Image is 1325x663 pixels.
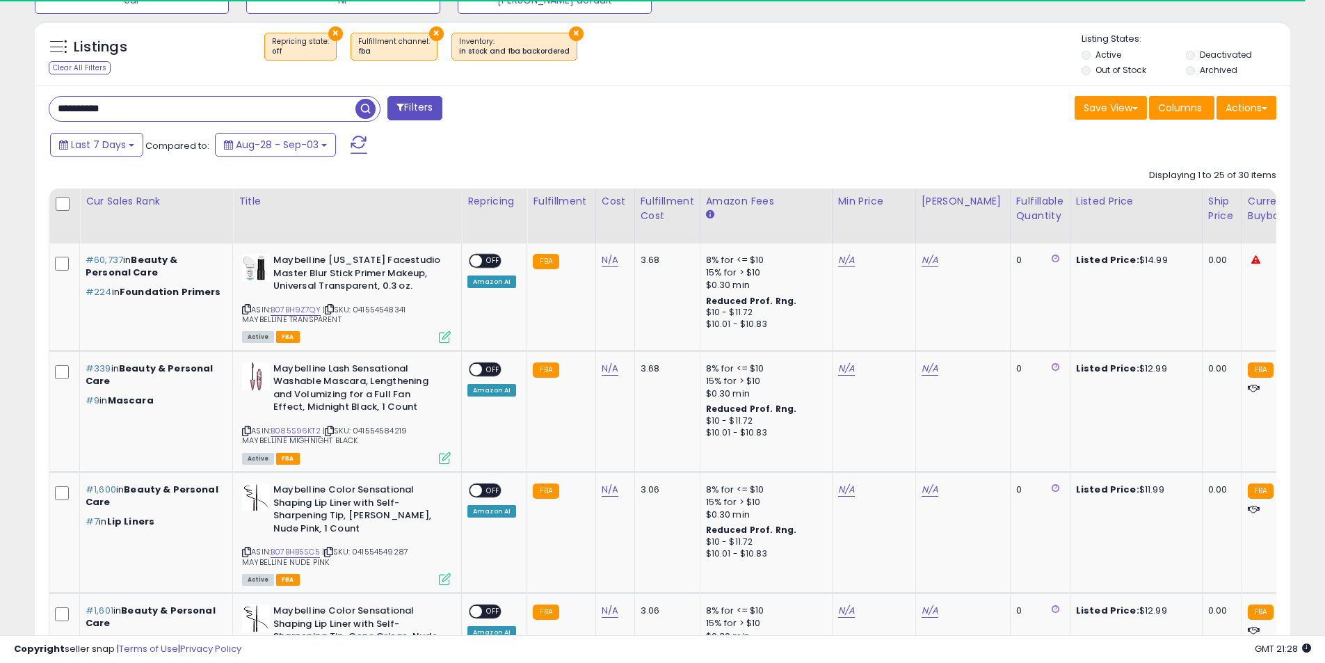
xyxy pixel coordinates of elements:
img: 418Kc3Yuz8L._SL40_.jpg [242,605,270,632]
div: ASIN: [242,362,451,463]
p: in [86,605,222,630]
div: 3.68 [641,362,689,375]
span: OFF [482,485,504,497]
div: 0.00 [1208,254,1231,266]
div: 0 [1016,484,1059,496]
span: #60,737 [86,253,123,266]
div: 8% for <= $10 [706,605,821,617]
span: #9 [86,394,99,407]
div: in stock and fba backordered [459,47,570,56]
div: Repricing [467,194,521,209]
div: $10 - $11.72 [706,415,821,427]
button: × [328,26,343,41]
div: ASIN: [242,484,451,584]
button: Aug-28 - Sep-03 [215,133,336,157]
span: Beauty & Personal Care [86,483,218,509]
span: 2025-09-11 21:28 GMT [1255,642,1311,655]
a: N/A [922,604,938,618]
b: Maybelline [US_STATE] Facestudio Master Blur Stick Primer Makeup, Universal Transparent, 0.3 oz. [273,254,442,296]
a: B085S96KT2 [271,425,321,437]
div: 15% for > $10 [706,496,821,509]
div: off [272,47,329,56]
div: Amazon AI [467,275,516,288]
span: Beauty & Personal Care [86,362,213,388]
strong: Copyright [14,642,65,655]
p: in [86,362,222,388]
span: #339 [86,362,111,375]
div: 3.06 [641,605,689,617]
div: 8% for <= $10 [706,254,821,266]
span: FBA [276,331,300,343]
b: Listed Price: [1076,253,1139,266]
div: Ship Price [1208,194,1236,223]
small: FBA [1248,362,1274,378]
span: Last 7 Days [71,138,126,152]
b: Reduced Prof. Rng. [706,295,797,307]
span: FBA [276,574,300,586]
div: 0.00 [1208,605,1231,617]
div: Cost [602,194,629,209]
a: N/A [838,604,855,618]
span: Inventory : [459,36,570,57]
div: $10 - $11.72 [706,307,821,319]
span: Fulfillment channel : [358,36,430,57]
div: Current Buybox Price [1248,194,1319,223]
div: Min Price [838,194,910,209]
div: $11.99 [1076,484,1191,496]
p: in [86,516,222,528]
div: Clear All Filters [49,61,111,74]
a: B07BH9Z7QY [271,304,321,316]
button: Columns [1149,96,1214,120]
span: #1,600 [86,483,116,496]
img: 311dODK09oL._SL40_.jpg [242,362,270,390]
b: Reduced Prof. Rng. [706,403,797,415]
p: in [86,254,222,279]
span: #7 [86,515,99,528]
span: Beauty & Personal Care [86,604,216,630]
span: All listings currently available for purchase on Amazon [242,574,274,586]
button: Last 7 Days [50,133,143,157]
span: Compared to: [145,139,209,152]
div: $10.01 - $10.83 [706,548,821,560]
div: seller snap | | [14,643,241,656]
a: N/A [602,604,618,618]
div: $10 - $11.72 [706,536,821,548]
small: Amazon Fees. [706,209,714,221]
div: 3.06 [641,484,689,496]
div: Amazon AI [467,384,516,397]
a: Privacy Policy [180,642,241,655]
label: Deactivated [1200,49,1252,61]
p: in [86,286,222,298]
button: Actions [1216,96,1276,120]
span: All listings currently available for purchase on Amazon [242,331,274,343]
a: B07BHB5SC5 [271,546,320,558]
div: Amazon AI [467,505,516,518]
div: 8% for <= $10 [706,484,821,496]
div: $14.99 [1076,254,1191,266]
label: Active [1095,49,1121,61]
div: $0.30 min [706,388,821,400]
span: #1,601 [86,604,113,617]
button: × [429,26,444,41]
div: $12.99 [1076,605,1191,617]
div: 0 [1016,362,1059,375]
span: | SKU: 041554549287 MAYBELLINE NUDE PINK [242,546,408,567]
a: N/A [838,253,855,267]
p: in [86,484,222,509]
span: FBA [276,453,300,465]
b: Maybelline Lash Sensational Washable Mascara, Lengthening and Volumizing for a Full Fan Effect, M... [273,362,442,417]
a: Terms of Use [119,642,178,655]
div: $0.30 min [706,509,821,521]
div: 15% for > $10 [706,375,821,388]
div: 0 [1016,605,1059,617]
span: Aug-28 - Sep-03 [236,138,319,152]
div: 0 [1016,254,1059,266]
span: #224 [86,285,112,298]
label: Archived [1200,64,1237,76]
button: Save View [1075,96,1147,120]
span: | SKU: 041554584219 MAYBELLINE MIGHNIGHT BLACK [242,425,407,446]
div: 0.00 [1208,484,1231,496]
label: Out of Stock [1095,64,1146,76]
span: OFF [482,255,504,267]
div: 3.68 [641,254,689,266]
